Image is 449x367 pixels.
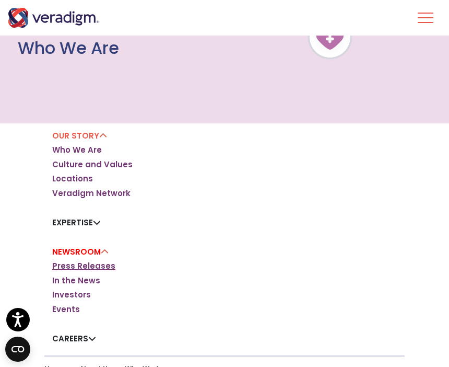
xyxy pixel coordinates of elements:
a: Careers [52,333,96,344]
a: In the News [52,276,100,286]
a: Press Releases [52,261,115,271]
button: Open CMP widget [5,337,30,362]
img: Veradigm logo [8,8,99,28]
a: Veradigm Network [52,188,131,199]
a: Events [52,304,80,315]
a: Who We Are [52,145,102,155]
iframe: Drift Chat Widget [249,292,436,354]
button: Toggle Navigation Menu [418,4,433,31]
a: Locations [52,174,93,184]
a: Culture and Values [52,159,133,170]
a: Investors [52,290,91,300]
a: Newsroom [52,246,109,257]
a: Our Story [52,130,107,141]
a: Expertise [52,217,101,228]
h1: Who We Are [18,38,119,58]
